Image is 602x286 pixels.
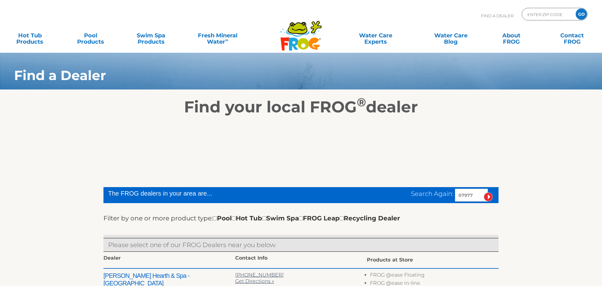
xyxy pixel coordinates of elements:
[367,255,499,265] div: Products at Store
[6,29,53,42] a: Hot TubProducts
[357,95,366,109] sup: ®
[411,190,453,197] span: Search Again:
[67,29,114,42] a: PoolProducts
[108,189,303,198] div: The FROG dealers in your area are...
[108,240,494,250] p: Please select one of our FROG Dealers near you below.
[235,255,367,263] div: Contact Info
[337,29,414,42] a: Water CareExperts
[5,98,597,116] h2: Find your local FROG dealer
[576,8,587,20] input: GO
[103,255,235,263] div: Dealer
[488,29,535,42] a: AboutFROG
[235,278,274,284] a: Get Directions »
[188,29,247,42] a: Fresh MineralWater∞
[213,213,400,223] div: Pool Hot Tub Swim Spa FROG Leap Recycling Dealer
[427,29,474,42] a: Water CareBlog
[128,29,175,42] a: Swim SpaProducts
[549,29,596,42] a: ContactFROG
[225,37,228,42] sup: ∞
[277,13,325,51] img: Frog Products Logo
[14,68,538,83] h1: Find a Dealer
[235,272,284,278] a: [PHONE_NUMBER]
[103,213,213,223] label: Filter by one or more product type:
[370,272,499,280] li: FROG @ease Floating
[481,8,514,24] p: Find A Dealer
[484,192,493,202] input: Submit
